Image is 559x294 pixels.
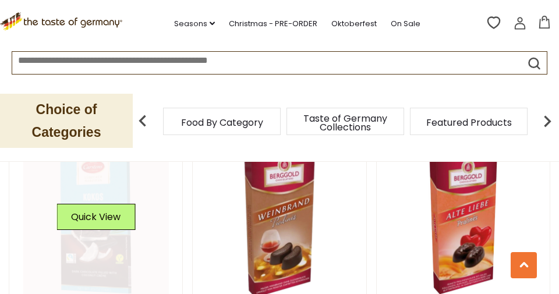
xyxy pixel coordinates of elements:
button: Quick View [56,204,135,230]
a: Christmas - PRE-ORDER [229,17,317,30]
a: Taste of Germany Collections [299,114,392,132]
a: On Sale [391,17,420,30]
img: previous arrow [131,109,154,133]
a: Featured Products [426,118,512,127]
a: Seasons [174,17,215,30]
a: Food By Category [181,118,263,127]
a: Oktoberfest [331,17,377,30]
img: next arrow [536,109,559,133]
